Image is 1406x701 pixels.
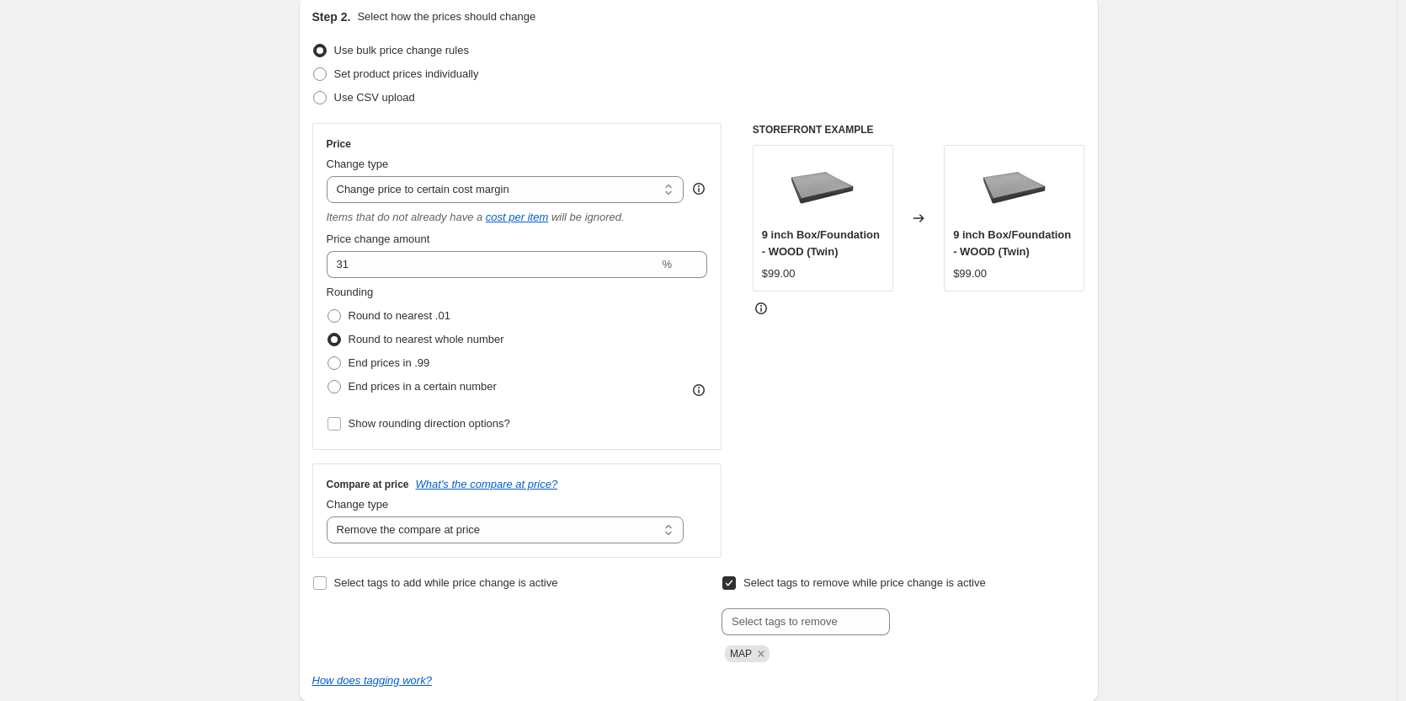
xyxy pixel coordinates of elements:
[349,333,504,345] span: Round to nearest whole number
[327,251,659,278] input: 50
[662,258,672,270] span: %
[981,154,1048,222] img: prod_1790987912_80x.jpg
[416,478,558,490] button: What's the compare at price?
[754,646,769,661] button: Remove MAP
[753,123,1085,136] h6: STOREFRONT EXAMPLE
[327,211,483,223] i: Items that do not already have a
[953,228,1071,258] span: 9 inch Box/Foundation - WOOD (Twin)
[789,154,856,222] img: prod_1790987912_80x.jpg
[327,286,374,298] span: Rounding
[327,498,389,511] span: Change type
[327,158,389,170] span: Change type
[551,211,625,223] i: will be ignored.
[312,8,351,25] h2: Step 2.
[486,211,548,223] a: cost per item
[334,91,415,104] span: Use CSV upload
[953,265,987,282] div: $99.00
[762,265,796,282] div: $99.00
[334,67,479,80] span: Set product prices individually
[349,380,497,393] span: End prices in a certain number
[312,674,432,687] a: How does tagging work?
[349,356,430,369] span: End prices in .99
[327,478,409,491] h3: Compare at price
[334,576,558,589] span: Select tags to add while price change is active
[730,648,752,660] span: MAP
[334,44,469,56] span: Use bulk price change rules
[690,180,707,197] div: help
[349,309,450,322] span: Round to nearest .01
[357,8,535,25] p: Select how the prices should change
[762,228,880,258] span: 9 inch Box/Foundation - WOOD (Twin)
[743,576,986,589] span: Select tags to remove while price change is active
[722,608,890,635] input: Select tags to remove
[327,137,351,151] h3: Price
[327,233,430,245] span: Price change amount
[349,417,510,430] span: Show rounding direction options?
